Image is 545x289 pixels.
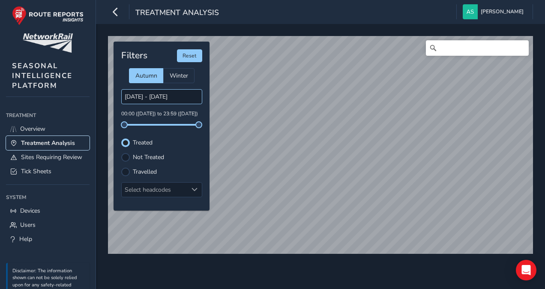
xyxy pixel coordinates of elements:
span: [PERSON_NAME] [481,4,524,19]
a: Overview [6,122,90,136]
span: Overview [20,125,45,133]
span: Winter [170,72,188,80]
a: Treatment Analysis [6,136,90,150]
div: Select headcodes [122,183,188,197]
span: SEASONAL INTELLIGENCE PLATFORM [12,61,72,90]
div: System [6,191,90,204]
input: Search [426,40,529,56]
span: Tick Sheets [21,167,51,175]
button: [PERSON_NAME] [463,4,527,19]
span: Treatment Analysis [21,139,75,147]
img: customer logo [23,33,73,53]
div: Autumn [129,68,163,83]
span: Help [19,235,32,243]
span: Users [20,221,36,229]
span: Treatment Analysis [135,7,219,19]
a: Tick Sheets [6,164,90,178]
a: Users [6,218,90,232]
img: rr logo [12,6,84,25]
div: Open Intercom Messenger [516,260,536,280]
a: Devices [6,204,90,218]
label: Treated [133,140,153,146]
canvas: Map [108,36,533,254]
label: Travelled [133,169,157,175]
button: Reset [177,49,202,62]
div: Winter [163,68,195,83]
div: Treatment [6,109,90,122]
span: Autumn [135,72,157,80]
p: 00:00 ([DATE]) to 23:59 ([DATE]) [121,110,202,118]
a: Help [6,232,90,246]
label: Not Treated [133,154,164,160]
a: Sites Requiring Review [6,150,90,164]
span: Sites Requiring Review [21,153,82,161]
h4: Filters [121,50,147,61]
img: diamond-layout [463,4,478,19]
span: Devices [20,207,40,215]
